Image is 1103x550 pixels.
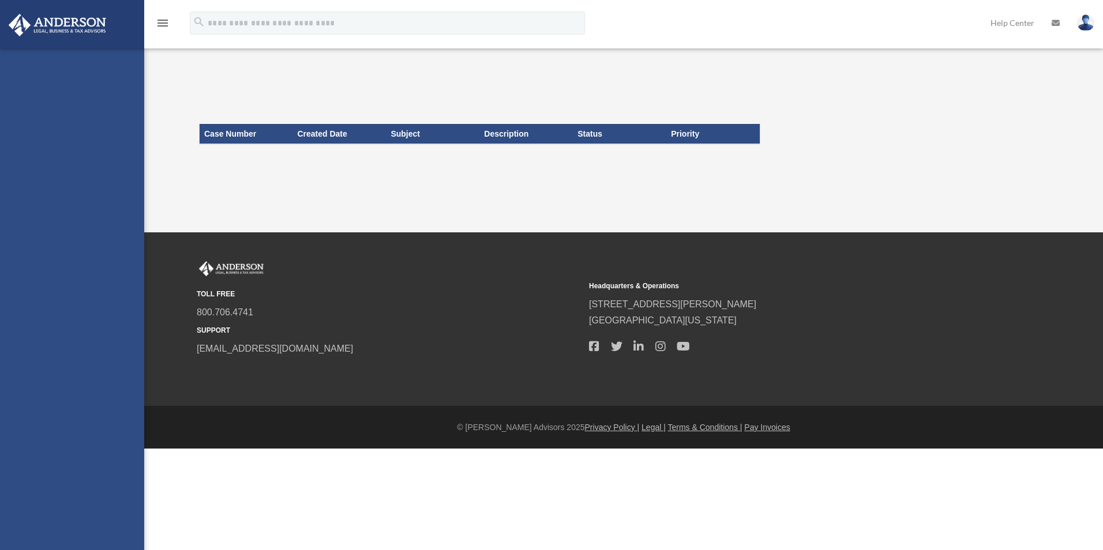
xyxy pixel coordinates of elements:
[197,288,581,300] small: TOLL FREE
[193,16,205,28] i: search
[589,280,973,292] small: Headquarters & Operations
[386,124,479,144] th: Subject
[1077,14,1094,31] img: User Pic
[144,420,1103,435] div: © [PERSON_NAME] Advisors 2025
[641,423,666,432] a: Legal |
[200,124,293,144] th: Case Number
[5,14,110,36] img: Anderson Advisors Platinum Portal
[197,344,353,353] a: [EMAIL_ADDRESS][DOMAIN_NAME]
[197,307,253,317] a: 800.706.4741
[292,124,386,144] th: Created Date
[585,423,640,432] a: Privacy Policy |
[156,20,170,30] a: menu
[479,124,573,144] th: Description
[589,299,756,309] a: [STREET_ADDRESS][PERSON_NAME]
[589,315,737,325] a: [GEOGRAPHIC_DATA][US_STATE]
[668,423,742,432] a: Terms & Conditions |
[197,325,581,337] small: SUPPORT
[156,16,170,30] i: menu
[197,261,266,276] img: Anderson Advisors Platinum Portal
[744,423,790,432] a: Pay Invoices
[666,124,760,144] th: Priority
[573,124,666,144] th: Status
